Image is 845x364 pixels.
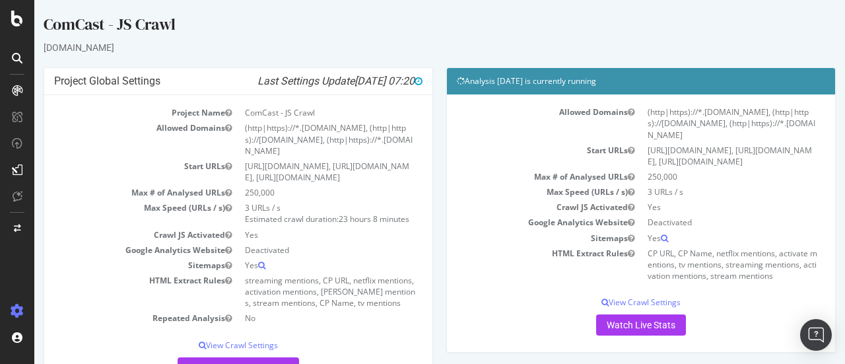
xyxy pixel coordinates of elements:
td: Max # of Analysed URLs [20,185,204,200]
h4: Project Global Settings [20,75,388,88]
td: Yes [204,258,388,273]
td: Allowed Domains [422,104,607,142]
td: Google Analytics Website [422,215,607,230]
td: streaming mentions, CP URL, netflix mentions, activation mentions, [PERSON_NAME] mentions, stream... [204,273,388,310]
td: Deactivated [607,215,791,230]
td: Sitemaps [422,231,607,246]
p: View Crawl Settings [422,297,791,308]
td: CP URL, CP Name, netflix mentions, activate mentions, tv mentions, streaming mentions, activation... [607,246,791,283]
div: ComCast - JS Crawl [9,13,801,41]
span: [DATE] 07:20 [320,75,388,87]
td: Crawl JS Activated [20,227,204,242]
td: Crawl JS Activated [422,200,607,215]
td: Max Speed (URLs / s) [422,184,607,200]
td: Yes [607,200,791,215]
a: Watch Live Stats [562,314,652,336]
i: Last Settings Update [223,75,388,88]
td: Sitemaps [20,258,204,273]
td: HTML Extract Rules [20,273,204,310]
td: Project Name [20,105,204,120]
td: Repeated Analysis [20,310,204,326]
td: Yes [607,231,791,246]
td: Deactivated [204,242,388,258]
td: [URL][DOMAIN_NAME], [URL][DOMAIN_NAME], [URL][DOMAIN_NAME] [204,159,388,185]
td: Allowed Domains [20,120,204,158]
td: HTML Extract Rules [422,246,607,283]
h4: Analysis [DATE] is currently running [422,75,791,88]
td: Yes [204,227,388,242]
td: 3 URLs / s [607,184,791,200]
td: ComCast - JS Crawl [204,105,388,120]
td: [URL][DOMAIN_NAME], [URL][DOMAIN_NAME], [URL][DOMAIN_NAME] [607,143,791,169]
td: 3 URLs / s Estimated crawl duration: [204,200,388,227]
p: View Crawl Settings [20,340,388,351]
td: (http|https)://*.[DOMAIN_NAME], (http|https)://[DOMAIN_NAME], (http|https)://*.[DOMAIN_NAME] [204,120,388,158]
td: 250,000 [607,169,791,184]
td: Max # of Analysed URLs [422,169,607,184]
td: No [204,310,388,326]
span: 23 hours 8 minutes [304,213,375,225]
div: Open Intercom Messenger [800,319,832,351]
td: Start URLs [20,159,204,185]
div: [DOMAIN_NAME] [9,41,801,54]
td: Start URLs [422,143,607,169]
td: Max Speed (URLs / s) [20,200,204,227]
td: 250,000 [204,185,388,200]
td: (http|https)://*.[DOMAIN_NAME], (http|https)://[DOMAIN_NAME], (http|https)://*.[DOMAIN_NAME] [607,104,791,142]
td: Google Analytics Website [20,242,204,258]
